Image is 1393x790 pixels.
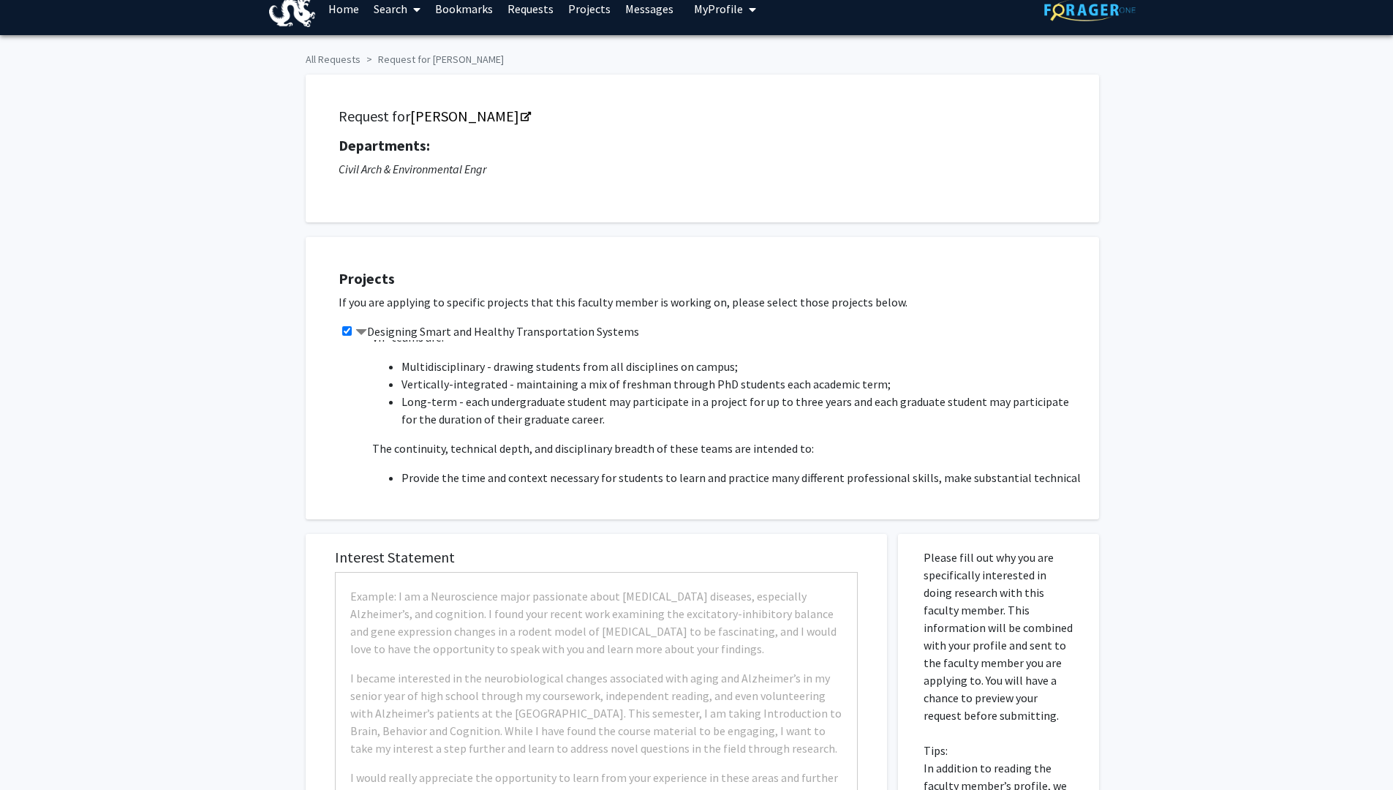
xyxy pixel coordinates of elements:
[350,587,842,658] p: Example: I am a Neuroscience major passionate about [MEDICAL_DATA] diseases, especially Alzheimer...
[11,724,62,779] iframe: Chat
[355,323,639,340] label: Designing Smart and Healthy Transportation Systems
[401,375,1084,393] li: Vertically-integrated - maintaining a mix of freshman through PhD students each academic term;
[335,549,858,566] h5: Interest Statement
[401,358,1084,375] li: Multidisciplinary - drawing students from all disciplines on campus;
[360,52,504,67] li: Request for [PERSON_NAME]
[401,469,1084,504] li: Provide the time and context necessary for students to learn and practice many different professi...
[306,46,1088,67] ol: breadcrumb
[350,669,842,757] p: I became interested in the neurobiological changes associated with aging and Alzheimer’s in my se...
[339,108,1066,125] h5: Request for
[410,107,529,125] a: Opens in a new tab
[339,293,1084,311] p: If you are applying to specific projects that this faculty member is working on, please select th...
[401,393,1084,428] li: Long-term - each undergraduate student may participate in a project for up to three years and eac...
[306,53,360,66] a: All Requests
[339,162,486,176] i: Civil Arch & Environmental Engr
[339,136,430,154] strong: Departments:
[694,1,743,16] span: My Profile
[372,440,1084,457] p: The continuity, technical depth, and disciplinary breadth of these teams are intended to:
[339,269,395,287] strong: Projects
